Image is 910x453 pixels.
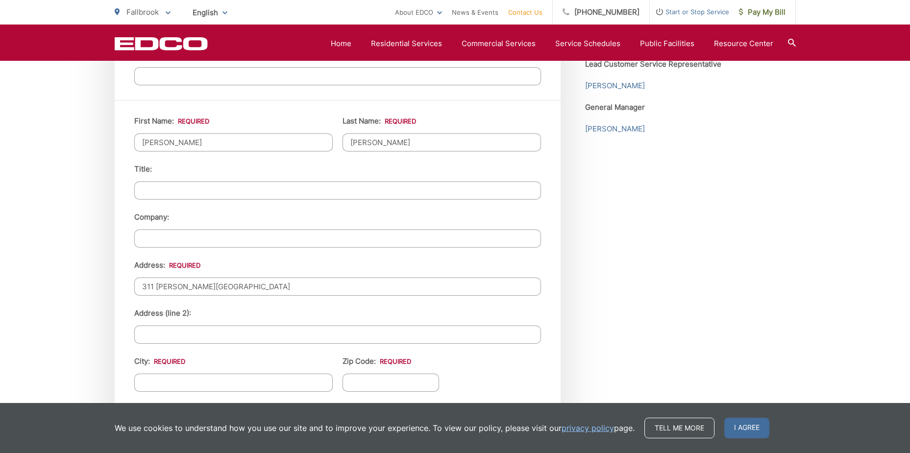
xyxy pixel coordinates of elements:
[555,38,620,50] a: Service Schedules
[134,213,169,222] label: Company:
[640,38,694,50] a: Public Facilities
[134,309,191,318] label: Address (line 2):
[462,38,536,50] a: Commercial Services
[714,38,773,50] a: Resource Center
[371,38,442,50] a: Residential Services
[331,38,351,50] a: Home
[395,6,442,18] a: About EDCO
[585,80,645,92] a: [PERSON_NAME]
[115,37,208,50] a: EDCD logo. Return to the homepage.
[126,7,159,17] span: Fallbrook
[724,418,769,438] span: I agree
[508,6,542,18] a: Contact Us
[185,4,235,21] span: English
[452,6,498,18] a: News & Events
[644,418,714,438] a: Tell me more
[134,357,185,366] label: City:
[134,165,152,174] label: Title:
[585,123,645,135] a: [PERSON_NAME]
[134,117,209,126] label: First Name:
[343,357,411,366] label: Zip Code:
[585,59,721,69] strong: Lead Customer Service Representative
[115,422,635,434] p: We use cookies to understand how you use our site and to improve your experience. To view our pol...
[134,261,200,270] label: Address:
[343,117,416,126] label: Last Name:
[739,6,786,18] span: Pay My Bill
[562,422,614,434] a: privacy policy
[585,102,645,112] strong: General Manager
